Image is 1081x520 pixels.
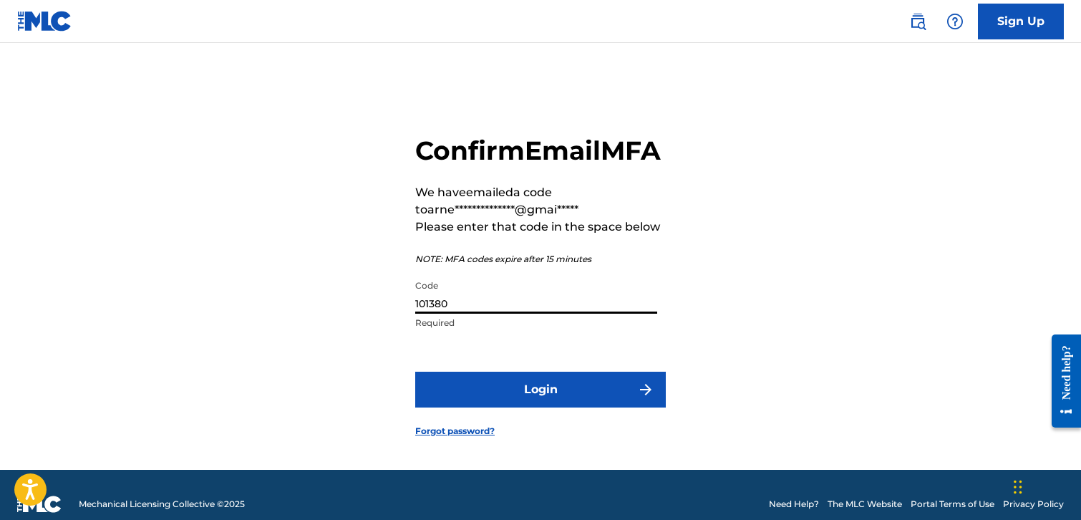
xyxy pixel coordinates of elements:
[415,317,657,329] p: Required
[978,4,1064,39] a: Sign Up
[909,13,926,30] img: search
[1009,451,1081,520] iframe: Chat Widget
[769,498,819,511] a: Need Help?
[828,498,902,511] a: The MLC Website
[415,425,495,438] a: Forgot password?
[415,218,666,236] p: Please enter that code in the space below
[637,381,654,398] img: f7272a7cc735f4ea7f67.svg
[903,7,932,36] a: Public Search
[1014,466,1022,509] div: Arrastrar
[415,372,666,408] button: Login
[941,7,969,36] div: Help
[1003,498,1064,511] a: Privacy Policy
[911,498,994,511] a: Portal Terms of Use
[79,498,245,511] span: Mechanical Licensing Collective © 2025
[1009,451,1081,520] div: Widget de chat
[946,13,964,30] img: help
[415,135,666,167] h2: Confirm Email MFA
[415,253,666,266] p: NOTE: MFA codes expire after 15 minutes
[17,11,72,32] img: MLC Logo
[17,496,62,513] img: logo
[1041,323,1081,438] iframe: Resource Center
